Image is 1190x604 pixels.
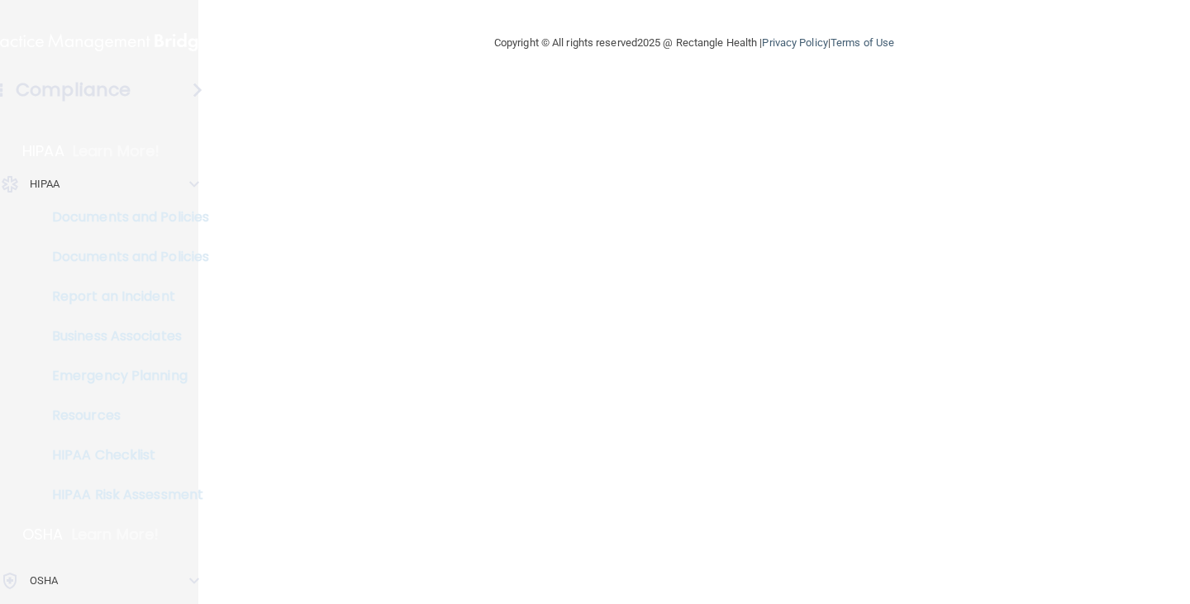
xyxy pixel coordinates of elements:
[11,288,236,305] p: Report an Incident
[762,36,827,49] a: Privacy Policy
[30,571,58,591] p: OSHA
[22,141,64,161] p: HIPAA
[11,447,236,464] p: HIPAA Checklist
[72,525,159,545] p: Learn More!
[30,174,60,194] p: HIPAA
[11,368,236,384] p: Emergency Planning
[831,36,894,49] a: Terms of Use
[16,78,131,102] h4: Compliance
[11,328,236,345] p: Business Associates
[11,407,236,424] p: Resources
[11,487,236,503] p: HIPAA Risk Assessment
[73,141,160,161] p: Learn More!
[11,209,236,226] p: Documents and Policies
[393,17,996,69] div: Copyright © All rights reserved 2025 @ Rectangle Health | |
[11,249,236,265] p: Documents and Policies
[22,525,64,545] p: OSHA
